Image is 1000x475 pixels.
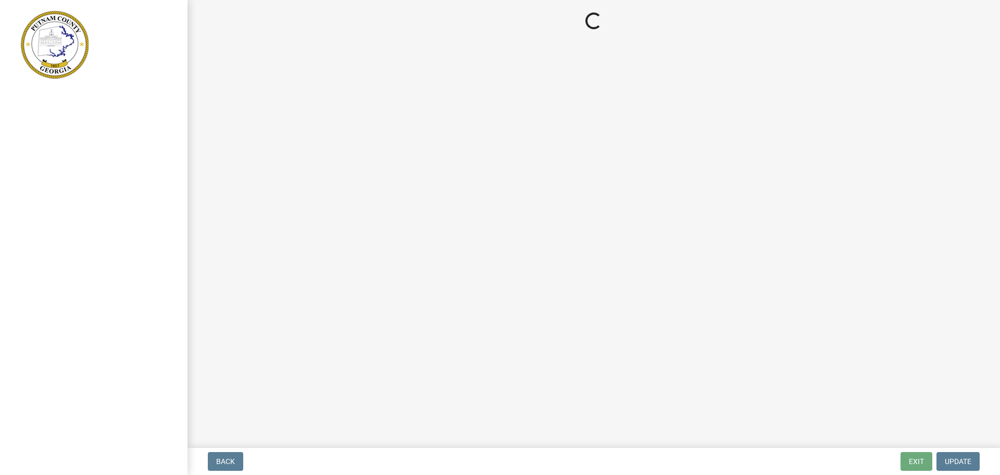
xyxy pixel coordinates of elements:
[216,457,235,466] span: Back
[936,452,980,471] button: Update
[21,11,89,79] img: Putnam County, Georgia
[208,452,243,471] button: Back
[945,457,971,466] span: Update
[901,452,932,471] button: Exit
